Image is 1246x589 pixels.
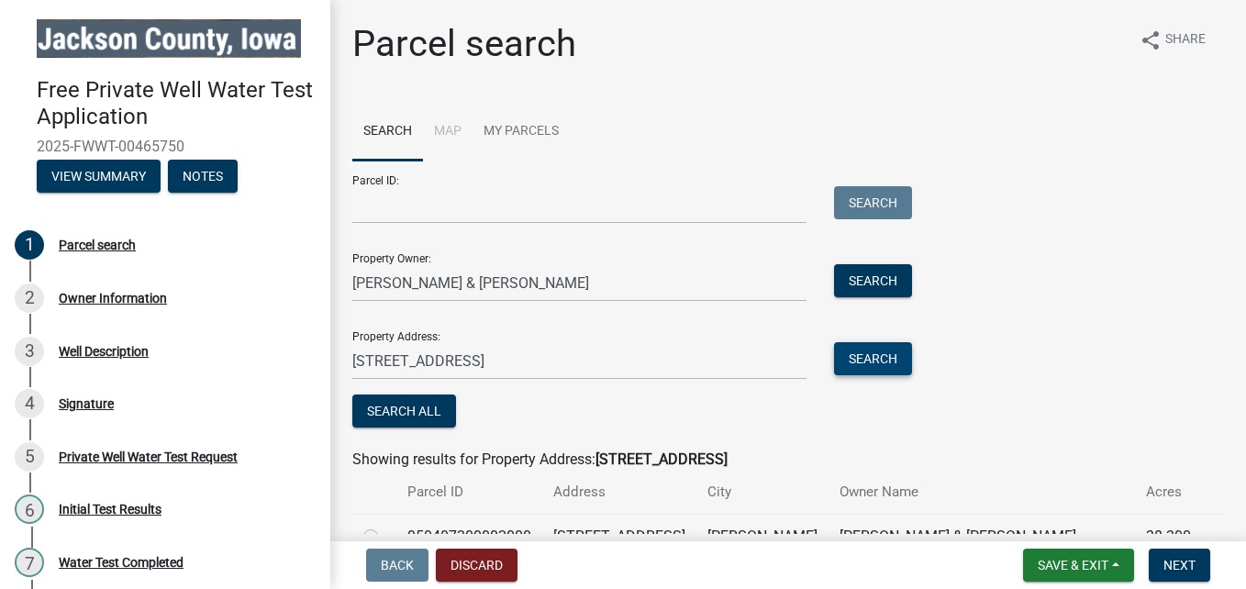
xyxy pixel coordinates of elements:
th: City [696,471,829,514]
td: 38.300 [1135,514,1202,581]
button: Search [834,342,912,375]
button: Search [834,186,912,219]
div: Initial Test Results [59,503,161,516]
button: shareShare [1125,22,1220,58]
wm-modal-confirm: Notes [168,170,238,184]
th: Acres [1135,471,1202,514]
button: Discard [436,549,517,582]
span: Share [1165,29,1206,51]
div: Private Well Water Test Request [59,450,238,463]
h4: Free Private Well Water Test Application [37,77,316,130]
h1: Parcel search [352,22,576,66]
td: [STREET_ADDRESS] [542,514,696,581]
button: Search All [352,395,456,428]
img: Jackson County, Iowa [37,19,301,58]
i: share [1140,29,1162,51]
th: Parcel ID [396,471,542,514]
div: Signature [59,397,114,410]
div: 7 [15,548,44,577]
div: Owner Information [59,292,167,305]
button: Next [1149,549,1210,582]
div: Water Test Completed [59,556,184,569]
span: Save & Exit [1038,558,1108,572]
span: Next [1163,558,1196,572]
div: Parcel search [59,239,136,251]
div: Well Description [59,345,149,358]
th: Owner Name [829,471,1135,514]
div: 5 [15,442,44,472]
button: View Summary [37,160,161,193]
button: Save & Exit [1023,549,1134,582]
span: Back [381,558,414,572]
td: 050407200002000 [396,514,542,581]
div: Showing results for Property Address: [352,449,1224,471]
div: 4 [15,389,44,418]
button: Back [366,549,428,582]
td: [PERSON_NAME] [696,514,829,581]
span: 2025-FWWT-00465750 [37,138,294,155]
div: 2 [15,283,44,313]
strong: [STREET_ADDRESS] [595,450,728,468]
a: Search [352,103,423,161]
div: 1 [15,230,44,260]
button: Search [834,264,912,297]
a: My Parcels [473,103,570,161]
wm-modal-confirm: Summary [37,170,161,184]
button: Notes [168,160,238,193]
div: 3 [15,337,44,366]
td: [PERSON_NAME] & [PERSON_NAME] [PERSON_NAME] (COD) [829,514,1135,581]
div: 6 [15,495,44,524]
th: Address [542,471,696,514]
